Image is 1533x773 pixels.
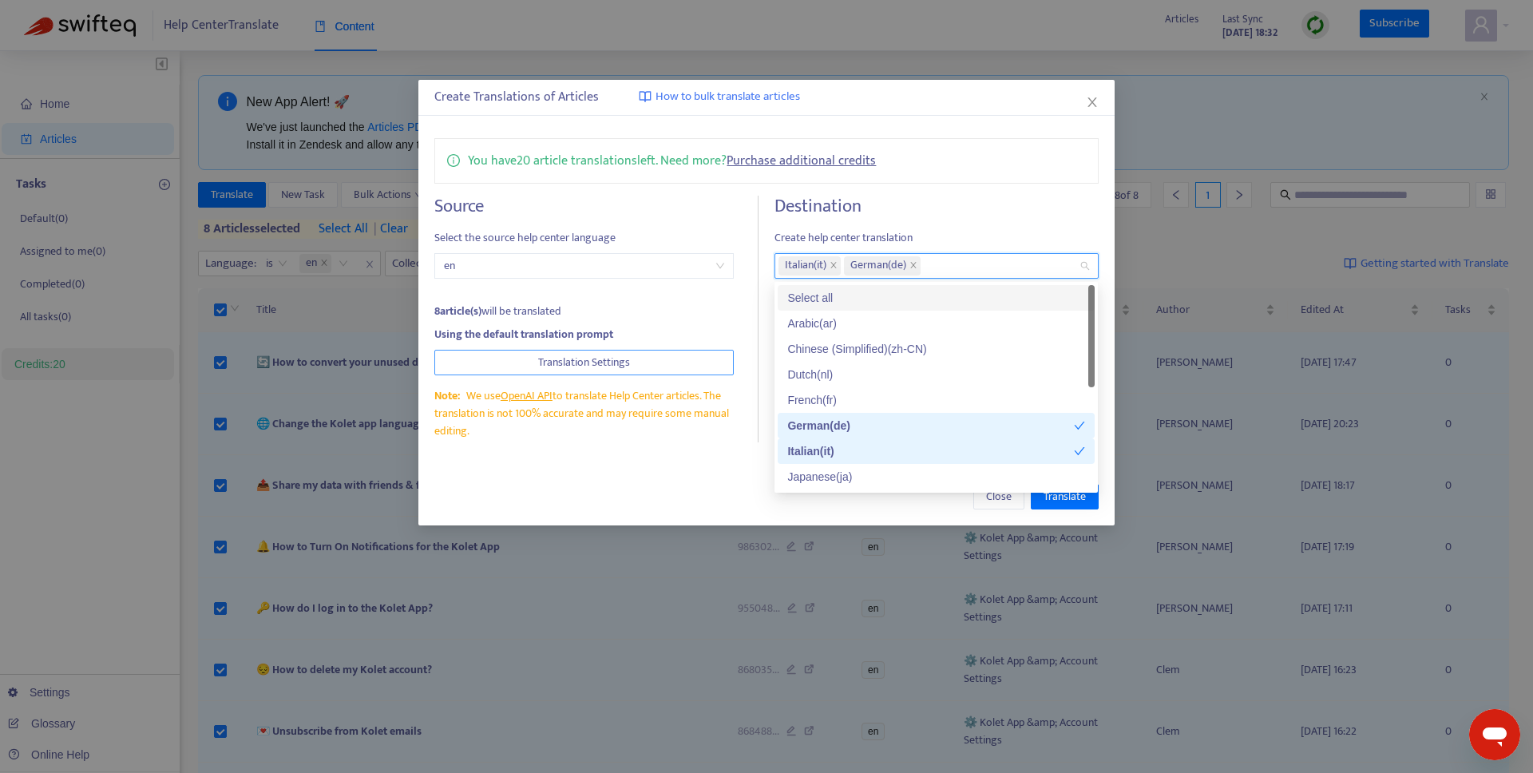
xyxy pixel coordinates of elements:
div: Arabic ( ar ) [787,315,1085,332]
button: Close [1083,93,1101,111]
h4: Destination [774,196,1098,217]
div: Dutch ( nl ) [787,366,1085,383]
button: Translation Settings [434,350,734,375]
div: Create Translations of Articles [434,88,1098,107]
div: Select all [778,285,1095,311]
span: German ( de ) [850,256,906,276]
a: OpenAI API [501,386,553,405]
button: Translate [1031,484,1099,509]
span: Italian ( it ) [785,256,826,276]
span: How to bulk translate articles [656,88,800,106]
div: Japanese ( ja ) [787,468,1085,486]
span: Translate [1044,488,1086,505]
h4: Source [434,196,734,217]
span: Select the source help center language [434,229,734,247]
span: Close [986,488,1012,505]
span: close [1086,96,1099,109]
p: You have 20 article translations left. Need more? [468,151,876,171]
span: Translation Settings [538,354,630,371]
div: Select all [787,289,1085,307]
span: info-circle [447,151,460,167]
div: Chinese (Simplified) ( zh-CN ) [787,340,1085,358]
a: Purchase additional credits [727,150,876,172]
button: Close [973,484,1024,509]
a: How to bulk translate articles [639,88,800,106]
span: close [909,261,917,271]
div: Italian ( it ) [787,442,1074,460]
div: We use to translate Help Center articles. The translation is not 100% accurate and may require so... [434,387,734,440]
div: German ( de ) [787,417,1074,434]
span: check [1074,420,1085,431]
iframe: Bouton de lancement de la fenêtre de messagerie [1469,709,1520,760]
span: Create help center translation [774,229,1098,247]
div: Using the default translation prompt [434,326,734,343]
div: will be translated [434,303,734,320]
div: French ( fr ) [787,391,1085,409]
img: image-link [639,90,652,103]
span: en [444,254,724,278]
span: close [830,261,838,271]
span: check [1074,446,1085,457]
strong: 8 article(s) [434,302,481,320]
span: Note: [434,386,460,405]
